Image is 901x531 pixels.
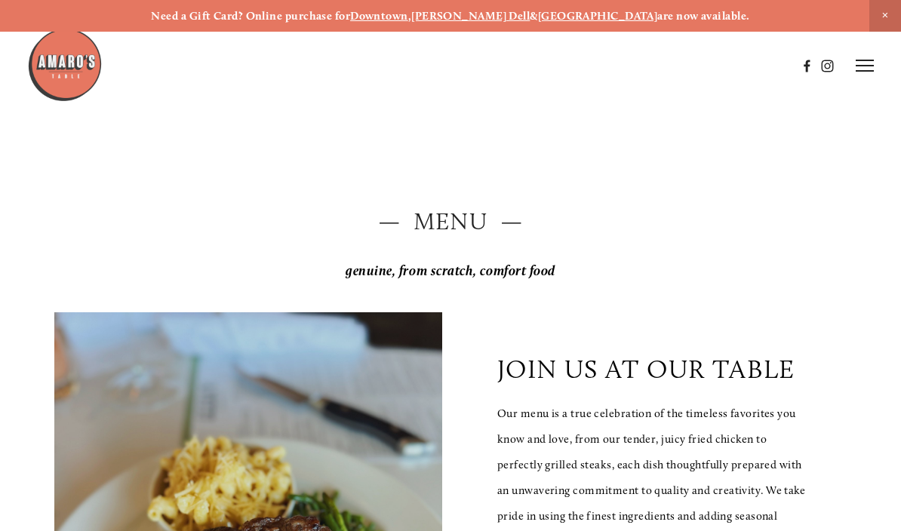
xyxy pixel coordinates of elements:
p: join us at our table [497,354,795,385]
img: Amaro's Table [27,27,103,103]
a: [GEOGRAPHIC_DATA] [538,9,658,23]
a: [PERSON_NAME] Dell [411,9,530,23]
strong: , [408,9,411,23]
em: genuine, from scratch, comfort food [346,262,555,279]
strong: & [530,9,537,23]
strong: are now available. [657,9,749,23]
strong: Need a Gift Card? Online purchase for [151,9,350,23]
h2: — Menu — [54,204,847,238]
a: Downtown [350,9,408,23]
